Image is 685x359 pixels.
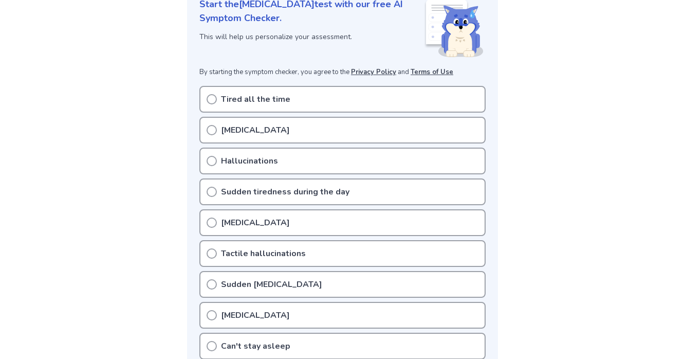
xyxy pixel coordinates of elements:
[411,67,453,77] a: Terms of Use
[221,155,278,167] p: Hallucinations
[199,31,424,42] p: This will help us personalize your assessment.
[221,309,290,321] p: [MEDICAL_DATA]
[221,278,322,291] p: Sudden [MEDICAL_DATA]
[221,217,290,229] p: [MEDICAL_DATA]
[351,67,396,77] a: Privacy Policy
[199,67,486,78] p: By starting the symptom checker, you agree to the and
[221,93,290,105] p: Tired all the time
[221,186,349,198] p: Sudden tiredness during the day
[221,124,290,136] p: [MEDICAL_DATA]
[221,247,306,260] p: Tactile hallucinations
[221,340,290,352] p: Can't stay asleep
